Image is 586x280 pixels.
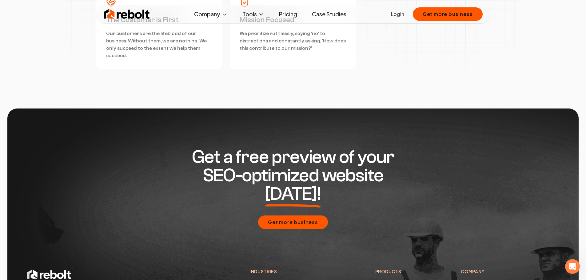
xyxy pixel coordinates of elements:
[175,148,411,203] h2: Get a free preview of your SEO-optimized website
[307,8,351,20] a: Case Studies
[258,215,328,229] button: Get more business
[413,7,483,21] button: Get more business
[104,8,150,20] img: Rebolt Logo
[461,268,559,275] h4: Company
[240,30,346,52] p: We prioritize ruthlessly, saying 'no' to distractions and constantly asking, 'How does this contr...
[237,8,269,20] button: Tools
[189,8,233,20] button: Company
[274,8,302,20] a: Pricing
[106,30,213,59] p: Our customers are the lifeblood of our business. Without them, we are nothing. We only succeed to...
[375,268,436,275] h4: Products
[391,10,404,18] a: Login
[265,185,321,203] span: [DATE]!
[249,268,351,275] h4: Industries
[565,259,580,274] iframe: Intercom live chat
